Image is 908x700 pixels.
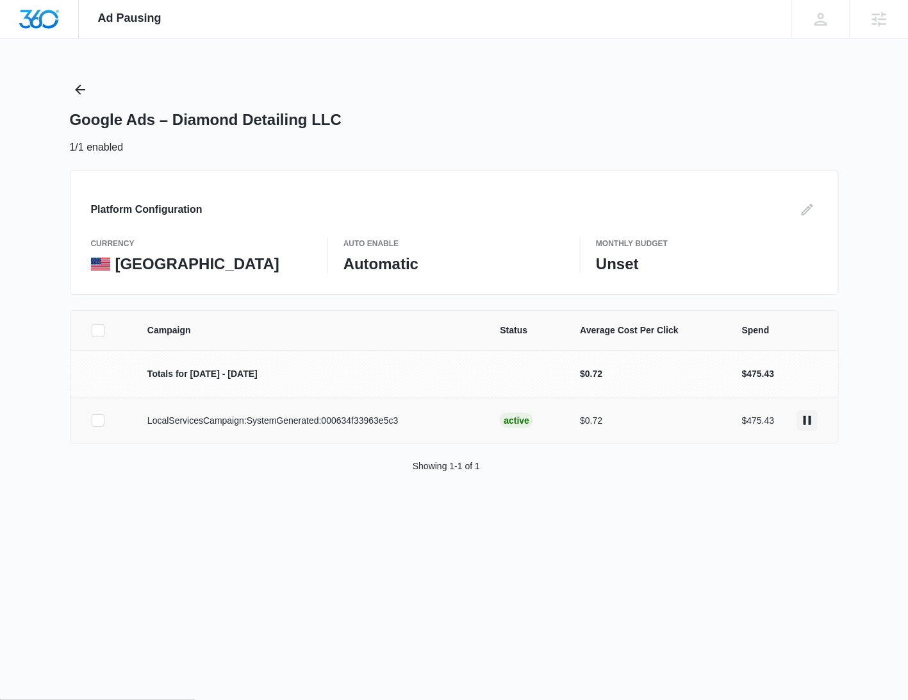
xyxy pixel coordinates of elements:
[580,324,711,337] span: Average Cost Per Click
[70,79,90,100] button: Back
[343,238,565,249] p: Auto Enable
[500,413,533,428] div: Active
[500,324,549,337] span: Status
[70,110,342,129] h1: Google Ads – Diamond Detailing LLC
[128,74,138,85] img: tab_keywords_by_traffic_grey.svg
[33,33,141,44] div: Domain: [DOMAIN_NAME]
[115,254,279,274] p: [GEOGRAPHIC_DATA]
[742,367,775,381] p: $475.43
[49,76,115,84] div: Domain Overview
[21,21,31,31] img: logo_orange.svg
[413,460,480,473] p: Showing 1-1 of 1
[596,254,817,274] p: Unset
[742,324,818,337] span: Spend
[91,258,110,271] img: United States
[596,238,817,249] p: Monthly Budget
[70,140,124,155] p: 1/1 enabled
[797,410,818,431] button: actions.pause
[147,414,470,428] p: LocalServicesCampaign:SystemGenerated:000634f33963e5c3
[343,254,565,274] p: Automatic
[742,414,775,428] p: $475.43
[36,21,63,31] div: v 4.0.25
[797,199,818,220] button: Edit
[580,367,711,381] p: $0.72
[91,202,202,217] h3: Platform Configuration
[91,238,312,249] p: currency
[35,74,45,85] img: tab_domain_overview_orange.svg
[580,414,711,428] p: $0.72
[147,324,470,337] span: Campaign
[147,367,470,381] p: Totals for [DATE] - [DATE]
[98,12,161,25] span: Ad Pausing
[21,33,31,44] img: website_grey.svg
[142,76,216,84] div: Keywords by Traffic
